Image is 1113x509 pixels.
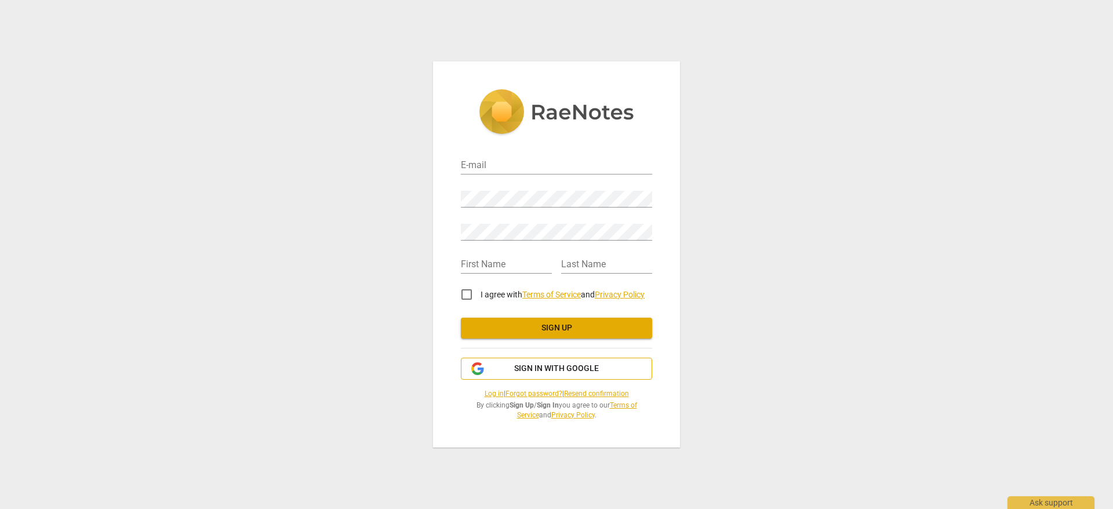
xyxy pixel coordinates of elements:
[485,390,504,398] a: Log in
[1007,496,1094,509] div: Ask support
[537,401,559,409] b: Sign In
[514,363,599,375] span: Sign in with Google
[470,322,643,334] span: Sign up
[461,318,652,339] button: Sign up
[479,89,634,137] img: 5ac2273c67554f335776073100b6d88f.svg
[595,290,645,299] a: Privacy Policy
[510,401,534,409] b: Sign Up
[505,390,562,398] a: Forgot password?
[461,401,652,420] span: By clicking / you agree to our and .
[481,290,645,299] span: I agree with and
[517,401,637,419] a: Terms of Service
[461,358,652,380] button: Sign in with Google
[522,290,581,299] a: Terms of Service
[461,389,652,399] span: | |
[564,390,629,398] a: Resend confirmation
[551,411,595,419] a: Privacy Policy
